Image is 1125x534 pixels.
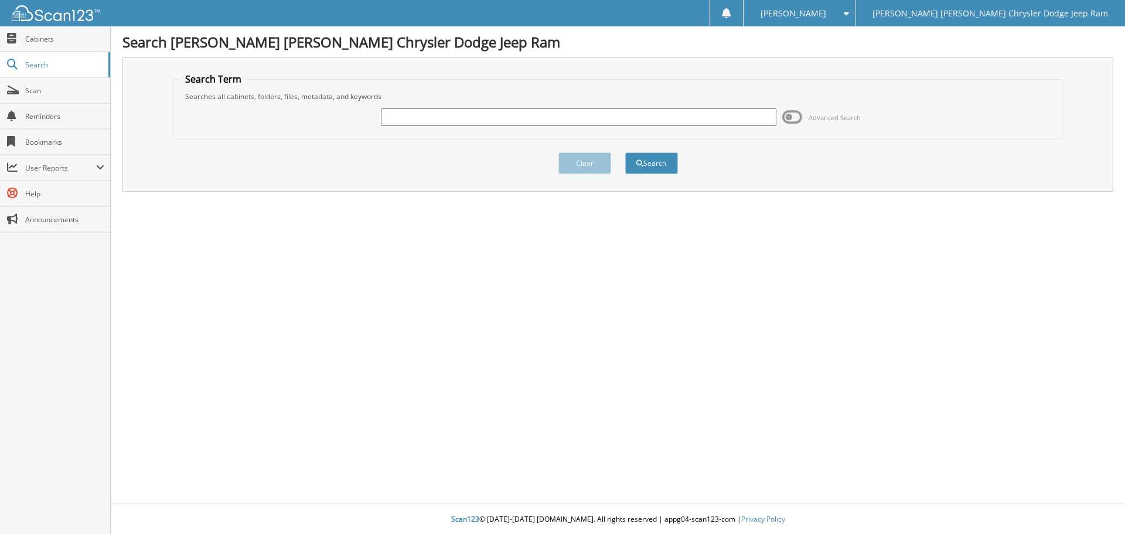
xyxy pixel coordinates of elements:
a: Privacy Policy [741,514,785,524]
span: Scan123 [451,514,479,524]
span: Bookmarks [25,137,104,147]
img: scan123-logo-white.svg [12,5,100,21]
span: Search [25,60,103,70]
span: [PERSON_NAME] [761,10,826,17]
div: Searches all cabinets, folders, files, metadata, and keywords [179,91,1057,101]
span: Advanced Search [809,113,861,122]
span: Scan [25,86,104,96]
h1: Search [PERSON_NAME] [PERSON_NAME] Chrysler Dodge Jeep Ram [122,32,1113,52]
span: Reminders [25,111,104,121]
span: Help [25,189,104,199]
span: [PERSON_NAME] [PERSON_NAME] Chrysler Dodge Jeep Ram [872,10,1108,17]
legend: Search Term [179,73,247,86]
div: © [DATE]-[DATE] [DOMAIN_NAME]. All rights reserved | appg04-scan123-com | [111,505,1125,534]
span: User Reports [25,163,96,173]
button: Clear [558,152,611,174]
button: Search [625,152,678,174]
span: Cabinets [25,34,104,44]
span: Announcements [25,215,104,225]
iframe: Chat Widget [1066,478,1125,534]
